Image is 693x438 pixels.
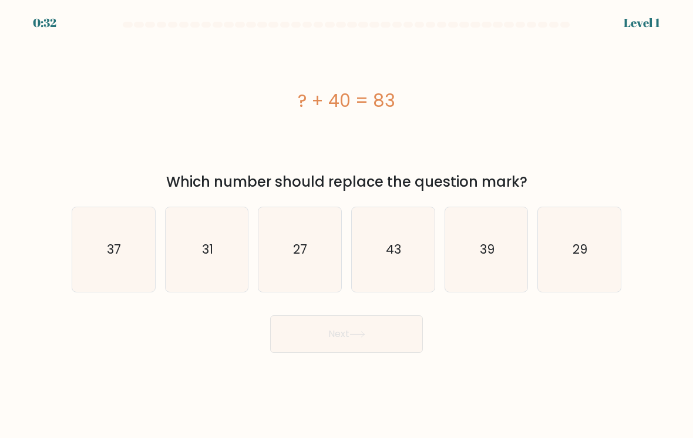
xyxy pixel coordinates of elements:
button: Next [270,315,423,353]
text: 39 [480,241,494,258]
text: 27 [294,241,308,258]
text: 31 [202,241,213,258]
text: 37 [107,241,122,258]
div: 0:32 [33,14,56,32]
div: Which number should replace the question mark? [79,171,614,193]
text: 29 [573,241,588,258]
text: 43 [386,241,402,258]
div: ? + 40 = 83 [72,87,621,114]
div: Level 1 [624,14,660,32]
